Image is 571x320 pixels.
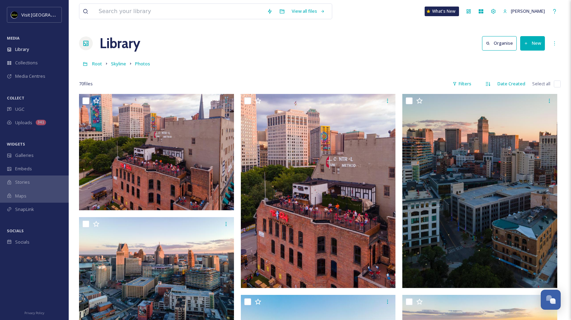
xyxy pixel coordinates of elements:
[15,193,26,199] span: Maps
[135,61,150,67] span: Photos
[449,77,475,90] div: Filters
[24,311,44,315] span: Privacy Policy
[288,4,328,18] a: View all files
[92,60,102,68] a: Root
[7,35,20,41] span: MEDIA
[15,239,30,245] span: Socials
[425,7,459,16] a: What's New
[15,206,34,213] span: SnapLink
[15,46,29,53] span: Library
[100,33,140,54] a: Library
[402,94,557,288] img: d5ab2dcd8a14499b6af6e23f8173118875f7dca0a5b3016635620148e871fc53.jpg
[15,60,38,66] span: Collections
[7,228,24,233] span: SOCIALS
[15,166,32,172] span: Embeds
[7,141,25,147] span: WIDGETS
[511,8,545,14] span: [PERSON_NAME]
[92,61,102,67] span: Root
[500,4,548,18] a: [PERSON_NAME]
[482,36,517,50] button: Organise
[541,290,561,310] button: Open Chat
[520,36,545,50] button: New
[79,94,234,210] img: 2788c1428e30d75257e4efaf95c8c9dec6703651958c6314eefd6af2a998b910.jpg
[21,11,75,18] span: Visit [GEOGRAPHIC_DATA]
[15,179,30,185] span: Stories
[24,308,44,317] a: Privacy Policy
[36,120,46,125] div: 341
[241,94,396,288] img: 418d204863dc376863aed818dd440b7ad46f7310d2addaf9fcfd483b42c15937.jpg
[111,60,126,68] a: Skyline
[135,60,150,68] a: Photos
[494,77,529,90] div: Date Created
[111,61,126,67] span: Skyline
[79,81,93,87] span: 70 file s
[15,106,24,113] span: UGC
[15,73,45,79] span: Media Centres
[95,4,264,19] input: Search your library
[11,11,18,18] img: VISIT%20DETROIT%20LOGO%20-%20BLACK%20BACKGROUND.png
[15,152,34,159] span: Galleries
[7,95,24,100] span: COLLECT
[15,119,32,126] span: Uploads
[532,81,550,87] span: Select all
